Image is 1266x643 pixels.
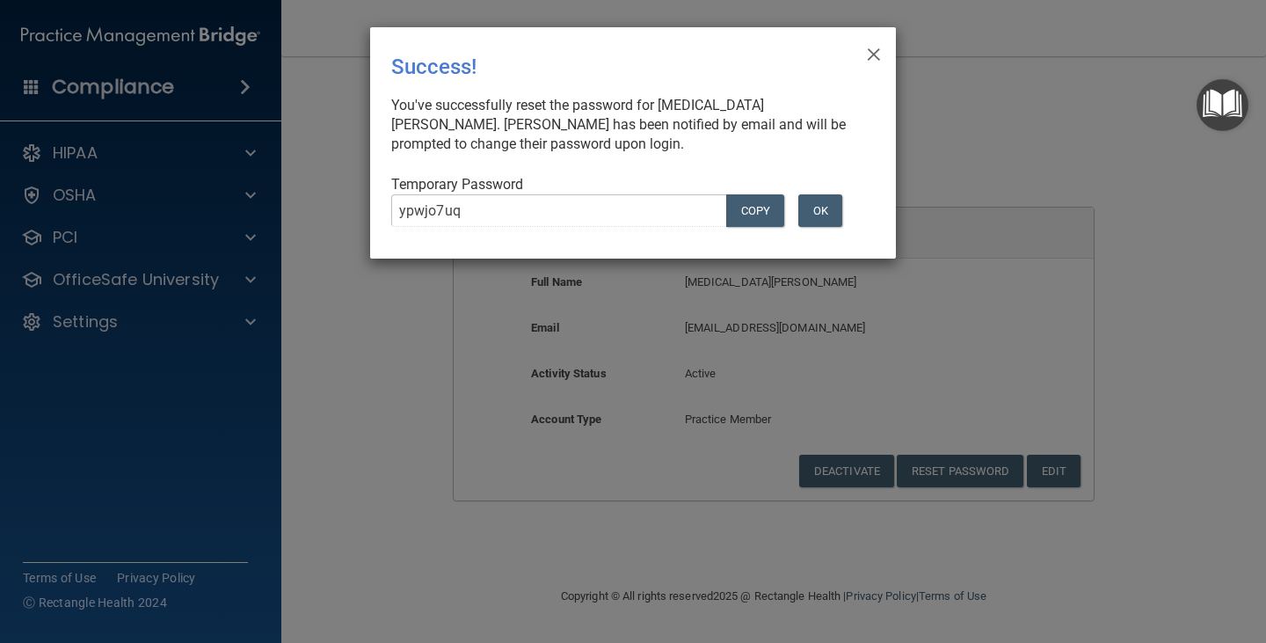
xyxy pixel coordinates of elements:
button: OK [798,194,842,227]
div: You've successfully reset the password for [MEDICAL_DATA][PERSON_NAME]. [PERSON_NAME] has been no... [391,96,861,154]
span: Temporary Password [391,176,523,193]
div: Success! [391,41,803,92]
button: Open Resource Center [1197,79,1248,131]
span: × [866,34,882,69]
iframe: Drift Widget Chat Controller [962,526,1245,596]
button: COPY [726,194,784,227]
